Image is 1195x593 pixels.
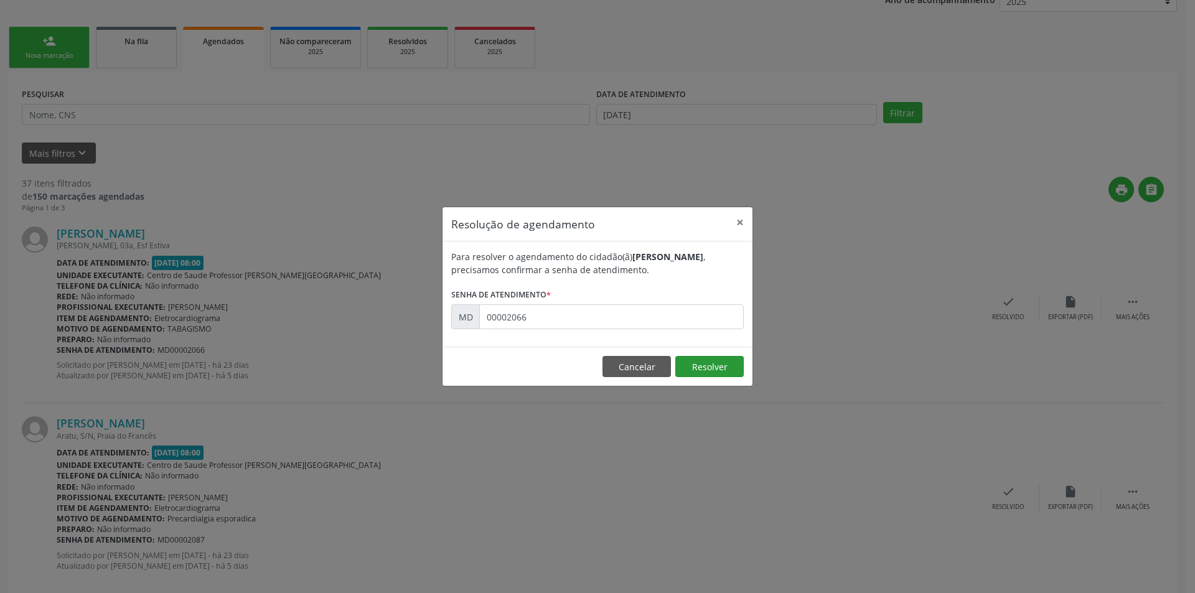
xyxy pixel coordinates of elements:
label: Senha de atendimento [451,285,551,304]
div: Para resolver o agendamento do cidadão(ã) , precisamos confirmar a senha de atendimento. [451,250,744,276]
button: Close [728,207,752,238]
h5: Resolução de agendamento [451,216,595,232]
div: MD [451,304,480,329]
button: Resolver [675,356,744,377]
b: [PERSON_NAME] [632,251,703,263]
button: Cancelar [602,356,671,377]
